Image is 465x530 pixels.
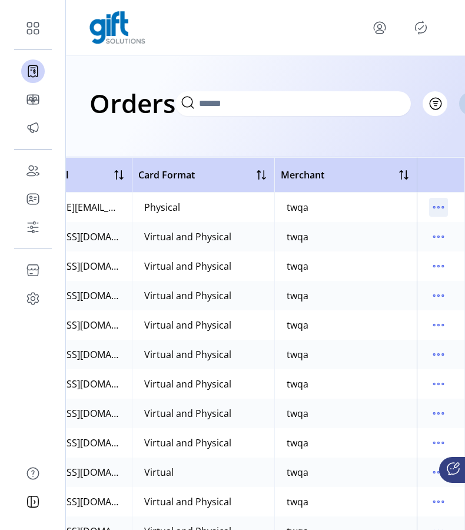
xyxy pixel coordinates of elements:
[287,230,308,244] div: twqa
[144,406,231,420] div: Virtual and Physical
[144,230,231,244] div: Virtual and Physical
[287,318,308,332] div: twqa
[429,286,448,305] button: menu
[287,347,308,362] div: twqa
[144,289,231,303] div: Virtual and Physical
[144,465,174,479] div: Virtual
[370,18,389,37] button: menu
[144,377,231,391] div: Virtual and Physical
[429,404,448,423] button: menu
[281,168,324,182] span: Merchant
[287,495,308,509] div: twqa
[429,198,448,217] button: menu
[429,375,448,393] button: menu
[287,465,308,479] div: twqa
[144,200,180,214] div: Physical
[144,495,231,509] div: Virtual and Physical
[287,200,308,214] div: twqa
[429,345,448,364] button: menu
[89,82,175,124] h1: Orders
[429,227,448,246] button: menu
[144,436,231,450] div: Virtual and Physical
[144,318,231,332] div: Virtual and Physical
[138,168,195,182] span: Card Format
[287,377,308,391] div: twqa
[144,259,231,273] div: Virtual and Physical
[287,259,308,273] div: twqa
[287,436,308,450] div: twqa
[411,18,430,37] button: Publisher Panel
[429,433,448,452] button: menu
[287,406,308,420] div: twqa
[287,289,308,303] div: twqa
[144,347,231,362] div: Virtual and Physical
[429,316,448,334] button: menu
[89,11,145,44] img: logo
[429,492,448,511] button: menu
[429,463,448,482] button: menu
[429,257,448,276] button: menu
[423,91,447,116] button: Filter Button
